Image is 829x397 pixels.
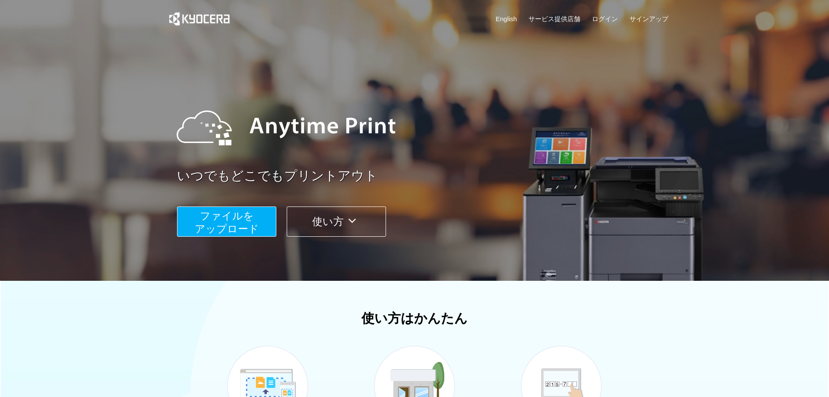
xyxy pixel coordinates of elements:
button: 使い方 [287,206,386,237]
button: ファイルを​​アップロード [177,206,276,237]
a: サインアップ [630,14,668,23]
a: サービス提供店舗 [528,14,580,23]
a: English [496,14,517,23]
a: いつでもどこでもプリントアウト [177,167,674,185]
a: ログイン [592,14,618,23]
span: ファイルを ​​アップロード [195,210,259,235]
